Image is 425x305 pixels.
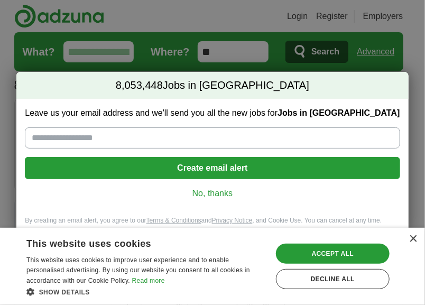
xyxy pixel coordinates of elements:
label: Leave us your email address and we'll send you all the new jobs for [25,107,400,119]
h2: Jobs in [GEOGRAPHIC_DATA] [16,72,408,99]
div: Show details [26,286,265,297]
span: Show details [39,289,90,296]
div: This website uses cookies [26,234,238,250]
a: Terms & Conditions [146,217,201,224]
a: Read more, opens a new window [132,277,165,284]
a: No, thanks [33,188,391,199]
strong: Jobs in [GEOGRAPHIC_DATA] [278,108,400,117]
a: Privacy Notice [212,217,253,224]
button: Create email alert [25,157,400,179]
div: Close [409,235,417,243]
div: By creating an email alert, you agree to our and , and Cookie Use. You can cancel at any time. [16,216,408,234]
div: Decline all [276,269,390,289]
span: This website uses cookies to improve user experience and to enable personalised advertising. By u... [26,256,250,285]
div: Accept all [276,244,390,264]
span: 8,053,448 [116,78,163,93]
